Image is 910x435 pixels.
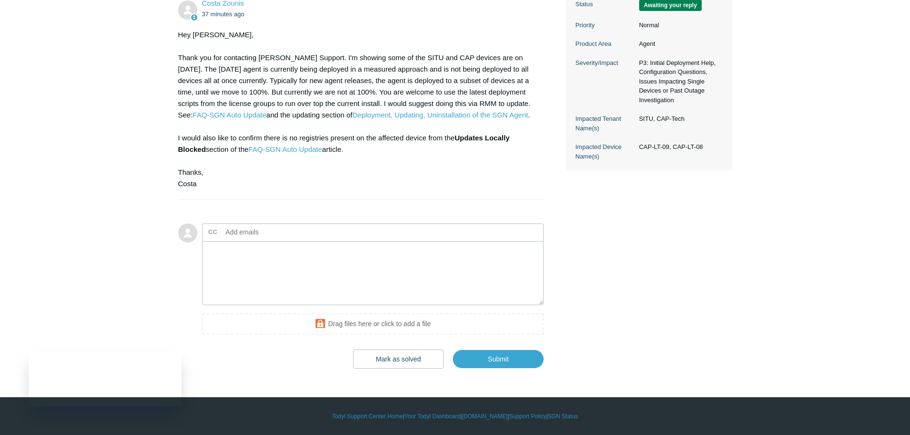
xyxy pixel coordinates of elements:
textarea: Add your reply [202,241,544,306]
a: SGN Status [548,412,578,421]
dd: Agent [634,39,723,49]
dd: SITU, CAP-Tech [634,114,723,124]
a: FAQ-SGN Auto Update [248,145,322,153]
dt: Product Area [576,39,634,49]
label: CC [208,225,217,239]
a: FAQ-SGN Auto Update [193,111,266,119]
div: Hey [PERSON_NAME], Thank you for contacting [PERSON_NAME] Support. I'm showing some of the SITU a... [178,29,535,190]
dd: CAP-LT-09, CAP-LT-08 [634,142,723,152]
dd: P3: Initial Deployment Help, Configuration Questions, Issues Impacting Single Devices or Past Out... [634,58,723,105]
dt: Impacted Tenant Name(s) [576,114,634,133]
a: Your Todyl Dashboard [404,412,460,421]
a: Deployment, Updating, Uninstallation of the SGN Agent [353,111,528,119]
div: | | | | [178,412,732,421]
dd: Normal [634,21,723,30]
input: Add emails [222,225,325,239]
dt: Priority [576,21,634,30]
dt: Severity/Impact [576,58,634,68]
a: Support Policy [509,412,546,421]
a: [DOMAIN_NAME] [462,412,508,421]
iframe: Todyl Status [29,351,182,406]
a: Todyl Support Center Home [332,412,403,421]
dt: Impacted Device Name(s) [576,142,634,161]
strong: Updates Locally Blocked [178,134,510,153]
time: 10/07/2025, 15:49 [202,11,245,18]
button: Mark as solved [353,350,444,369]
input: Submit [453,350,544,368]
